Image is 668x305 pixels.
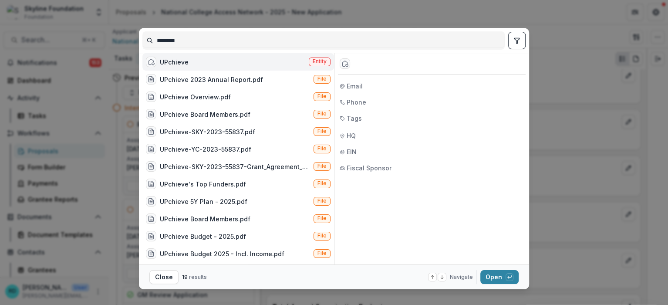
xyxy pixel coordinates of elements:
[508,32,526,49] button: toggle filters
[160,92,231,102] div: UPchieve Overview.pdf
[347,114,362,123] span: Tags
[317,111,327,117] span: File
[480,270,519,284] button: Open
[160,145,251,154] div: UPchieve-YC-2023-55837.pdf
[317,233,327,239] span: File
[317,250,327,256] span: File
[347,98,366,107] span: Phone
[160,249,284,258] div: UPchieve Budget 2025 - Incl. Income.pdf
[149,270,179,284] button: Close
[160,58,189,67] div: UPchieve
[317,146,327,152] span: File
[347,163,391,173] span: Fiscal Sponsor
[182,274,188,280] span: 19
[317,128,327,134] span: File
[160,162,310,171] div: UPchieve-SKY-2023-55837-Grant_Agreement_July_28_2023.pdf
[160,127,255,136] div: UPchieve-SKY-2023-55837.pdf
[317,198,327,204] span: File
[160,75,263,84] div: UPchieve 2023 Annual Report.pdf
[317,215,327,221] span: File
[347,131,356,140] span: HQ
[317,76,327,82] span: File
[347,147,357,156] span: EIN
[313,58,327,64] span: Entity
[189,274,207,280] span: results
[160,214,250,224] div: UPchieve Board Members.pdf
[160,110,250,119] div: UPchieve Board Members.pdf
[450,273,473,281] span: Navigate
[160,180,246,189] div: UPchieve's Top Funders.pdf
[317,180,327,186] span: File
[160,197,247,206] div: UPchieve 5Y Plan - 2025.pdf
[317,93,327,99] span: File
[347,81,363,91] span: Email
[160,232,246,241] div: UPchieve Budget - 2025.pdf
[317,163,327,169] span: File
